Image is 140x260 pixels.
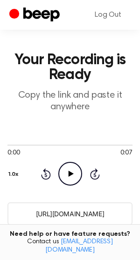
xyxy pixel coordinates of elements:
a: [EMAIL_ADDRESS][DOMAIN_NAME] [45,239,113,253]
a: Beep [9,6,62,24]
a: Log Out [85,4,131,26]
p: Copy the link and paste it anywhere [7,90,133,113]
span: Contact us [6,238,134,254]
span: 0:00 [7,148,20,158]
span: 0:07 [120,148,133,158]
h1: Your Recording is Ready [7,53,133,82]
button: 1.0x [7,167,22,182]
